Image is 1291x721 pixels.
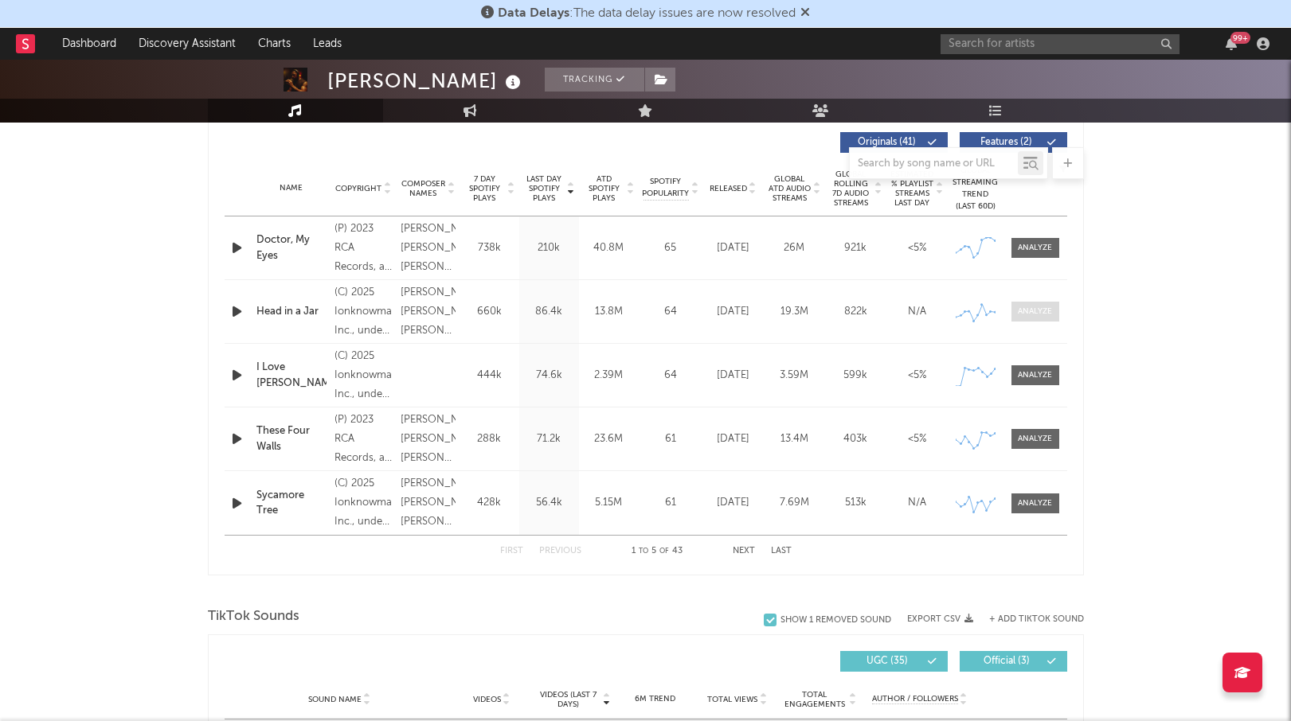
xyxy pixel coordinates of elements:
div: N/A [890,304,944,320]
a: Leads [302,28,353,60]
div: 6M Trend [618,693,692,705]
div: N/A [890,495,944,511]
button: Previous [539,547,581,555]
a: Head in a Jar [256,304,327,320]
div: <5% [890,431,944,447]
div: 921k [829,240,882,256]
div: <5% [890,240,944,256]
div: [PERSON_NAME], [PERSON_NAME], [PERSON_NAME] & [PERSON_NAME] [401,411,456,468]
div: 288k [464,431,515,447]
button: 99+ [1226,37,1237,50]
span: of [659,548,669,555]
input: Search by song name or URL [850,158,1018,170]
span: TikTok Sounds [208,607,299,626]
div: 61 [643,431,698,447]
span: Author / Followers [872,694,958,704]
div: 13.8M [583,304,635,320]
div: 513k [829,495,882,511]
span: Videos (last 7 days) [536,690,601,709]
div: 71.2k [523,431,575,447]
div: (C) 2025 Ionknowman Inc., under exclusive global license to Encore Recordings [334,474,393,532]
div: Global Streaming Trend (Last 60D) [952,165,1000,212]
div: [DATE] [706,368,760,384]
div: 19.3M [768,304,821,320]
div: 738k [464,240,515,256]
button: Features(2) [960,132,1067,153]
div: 428k [464,495,515,511]
button: Next [733,547,755,555]
span: Released [710,184,747,193]
div: 210k [523,240,575,256]
div: 3.59M [768,368,821,384]
span: Composer Names [401,179,446,198]
span: : The data delay issues are now resolved [498,7,796,20]
div: [DATE] [706,304,760,320]
a: Charts [247,28,302,60]
span: Videos [473,695,501,704]
button: First [500,547,523,555]
a: Dashboard [51,28,127,60]
div: 99 + [1230,32,1250,44]
a: These Four Walls [256,423,327,454]
span: Official ( 3 ) [970,657,1043,666]
span: Global Rolling 7D Audio Streams [829,170,873,208]
button: Last [771,547,792,555]
div: 660k [464,304,515,320]
span: Sound Name [308,695,362,704]
div: Show 1 Removed Sound [780,615,891,626]
span: 7 Day Spotify Plays [464,174,506,203]
div: 64 [643,304,698,320]
a: Sycamore Tree [256,488,327,519]
span: Features ( 2 ) [970,138,1043,147]
span: Dismiss [800,7,810,20]
button: + Add TikTok Sound [989,615,1084,624]
div: <5% [890,368,944,384]
div: 403k [829,431,882,447]
span: UGC ( 35 ) [851,657,924,666]
button: Official(3) [960,651,1067,672]
div: 599k [829,368,882,384]
div: 56.4k [523,495,575,511]
span: Data Delays [498,7,569,20]
div: (C) 2025 Ionknowman Inc., under exclusive global license to Encore Recordings [334,283,393,341]
span: Originals ( 41 ) [851,138,924,147]
div: 26M [768,240,821,256]
a: Discovery Assistant [127,28,247,60]
div: 86.4k [523,304,575,320]
div: 13.4M [768,431,821,447]
div: [DATE] [706,431,760,447]
a: I Love [PERSON_NAME] [256,360,327,391]
div: (P) 2023 RCA Records, a division of Sony Music Entertainment [334,411,393,468]
div: (P) 2023 RCA Records, a division of Sony Music Entertainment [334,220,393,277]
div: [PERSON_NAME] [327,68,525,94]
span: Total Engagements [782,690,847,709]
div: [PERSON_NAME], [PERSON_NAME], [PERSON_NAME] & [PERSON_NAME] [401,283,456,341]
div: 822k [829,304,882,320]
span: Spotify Popularity [642,176,689,200]
div: Name [256,182,327,194]
div: 2.39M [583,368,635,384]
span: to [639,548,648,555]
div: 61 [643,495,698,511]
span: Global ATD Audio Streams [768,174,812,203]
button: UGC(35) [840,651,948,672]
div: 1 5 43 [613,542,701,561]
div: [DATE] [706,495,760,511]
span: ATD Spotify Plays [583,174,625,203]
a: Doctor, My Eyes [256,232,327,263]
input: Search for artists [941,34,1180,54]
div: 65 [643,240,698,256]
div: 7.69M [768,495,821,511]
div: 74.6k [523,368,575,384]
button: Tracking [545,68,644,92]
div: 444k [464,368,515,384]
span: Last Day Spotify Plays [523,174,565,203]
div: 23.6M [583,431,635,447]
span: Estimated % Playlist Streams Last Day [890,170,934,208]
span: Total Views [707,695,757,704]
div: 5.15M [583,495,635,511]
